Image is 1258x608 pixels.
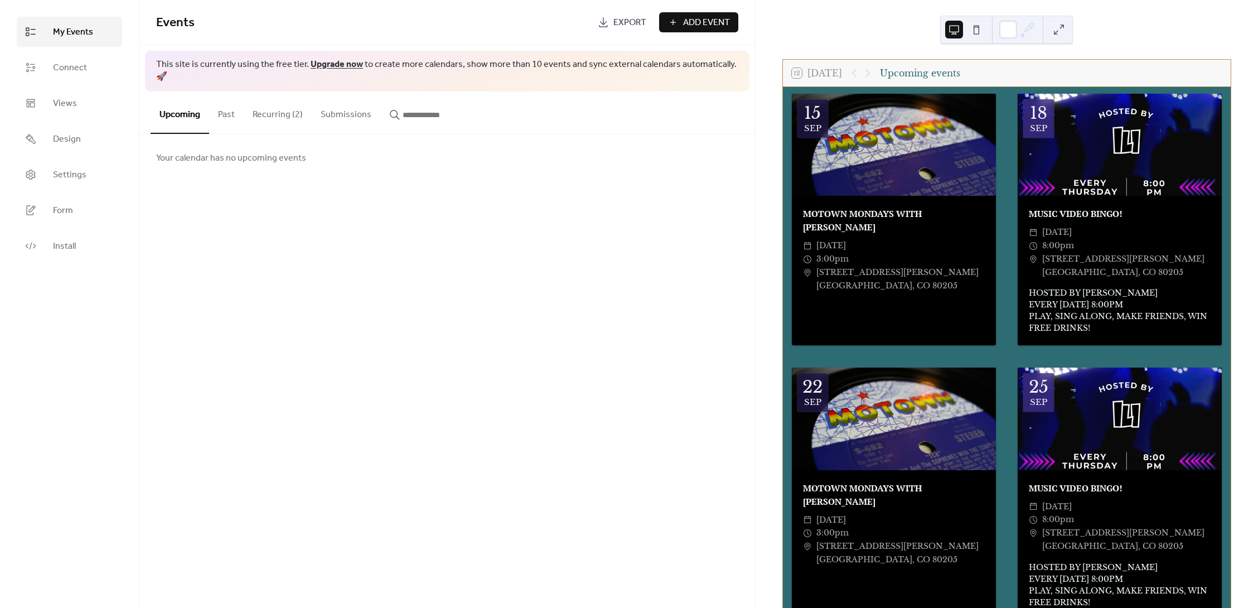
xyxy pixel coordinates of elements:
[1030,398,1047,406] div: Sep
[1042,253,1211,279] span: [STREET_ADDRESS][PERSON_NAME] [GEOGRAPHIC_DATA], CO 80205
[53,168,86,182] span: Settings
[1042,527,1211,553] span: [STREET_ADDRESS][PERSON_NAME] [GEOGRAPHIC_DATA], CO 80205
[1018,287,1222,334] div: HOSTED BY [PERSON_NAME] EVERY [DATE] 8:00PM PLAY, SING ALONG, MAKE FRIENDS, WIN FREE DRINKS!
[816,266,985,293] span: [STREET_ADDRESS][PERSON_NAME] [GEOGRAPHIC_DATA], CO 80205
[1029,379,1048,395] div: 25
[803,527,812,540] div: ​
[589,12,655,32] a: Export
[151,91,209,134] button: Upcoming
[53,61,87,75] span: Connect
[659,12,738,32] button: Add Event
[803,540,812,553] div: ​
[17,124,122,154] a: Design
[1029,513,1038,527] div: ​
[17,231,122,261] a: Install
[803,253,812,266] div: ​
[17,17,122,47] a: My Events
[1029,253,1038,266] div: ​
[1029,500,1038,514] div: ​
[17,195,122,225] a: Form
[1042,226,1072,239] span: [DATE]
[156,11,195,35] span: Events
[53,26,93,39] span: My Events
[1030,124,1047,132] div: Sep
[53,204,73,218] span: Form
[816,239,846,253] span: [DATE]
[1042,513,1074,527] span: 8:00pm
[209,91,244,133] button: Past
[17,160,122,190] a: Settings
[17,88,122,118] a: Views
[792,481,996,508] div: MOTOWN MONDAYS WITH [PERSON_NAME]
[156,59,738,84] span: This site is currently using the free tier. to create more calendars, show more than 10 events an...
[816,514,846,527] span: [DATE]
[1018,481,1222,495] div: MUSIC VIDEO BINGO!
[804,124,821,132] div: Sep
[1042,500,1072,514] span: [DATE]
[311,56,363,73] a: Upgrade now
[53,240,76,253] span: Install
[1030,105,1047,122] div: 18
[53,97,77,110] span: Views
[792,207,996,234] div: MOTOWN MONDAYS WITH [PERSON_NAME]
[1042,239,1074,253] span: 8:00pm
[312,91,380,133] button: Submissions
[804,105,821,122] div: 15
[816,540,985,567] span: [STREET_ADDRESS][PERSON_NAME] [GEOGRAPHIC_DATA], CO 80205
[1029,239,1038,253] div: ​
[17,52,122,83] a: Connect
[683,16,730,30] span: Add Event
[1029,226,1038,239] div: ​
[53,133,81,146] span: Design
[613,16,646,30] span: Export
[156,152,306,165] span: Your calendar has no upcoming events
[244,91,312,133] button: Recurring (2)
[816,527,849,540] span: 3:00pm
[802,379,822,395] div: 22
[880,66,960,80] div: Upcoming events
[1029,527,1038,540] div: ​
[803,239,812,253] div: ​
[803,266,812,279] div: ​
[804,398,821,406] div: Sep
[803,514,812,527] div: ​
[816,253,849,266] span: 3:00pm
[1018,207,1222,220] div: MUSIC VIDEO BINGO!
